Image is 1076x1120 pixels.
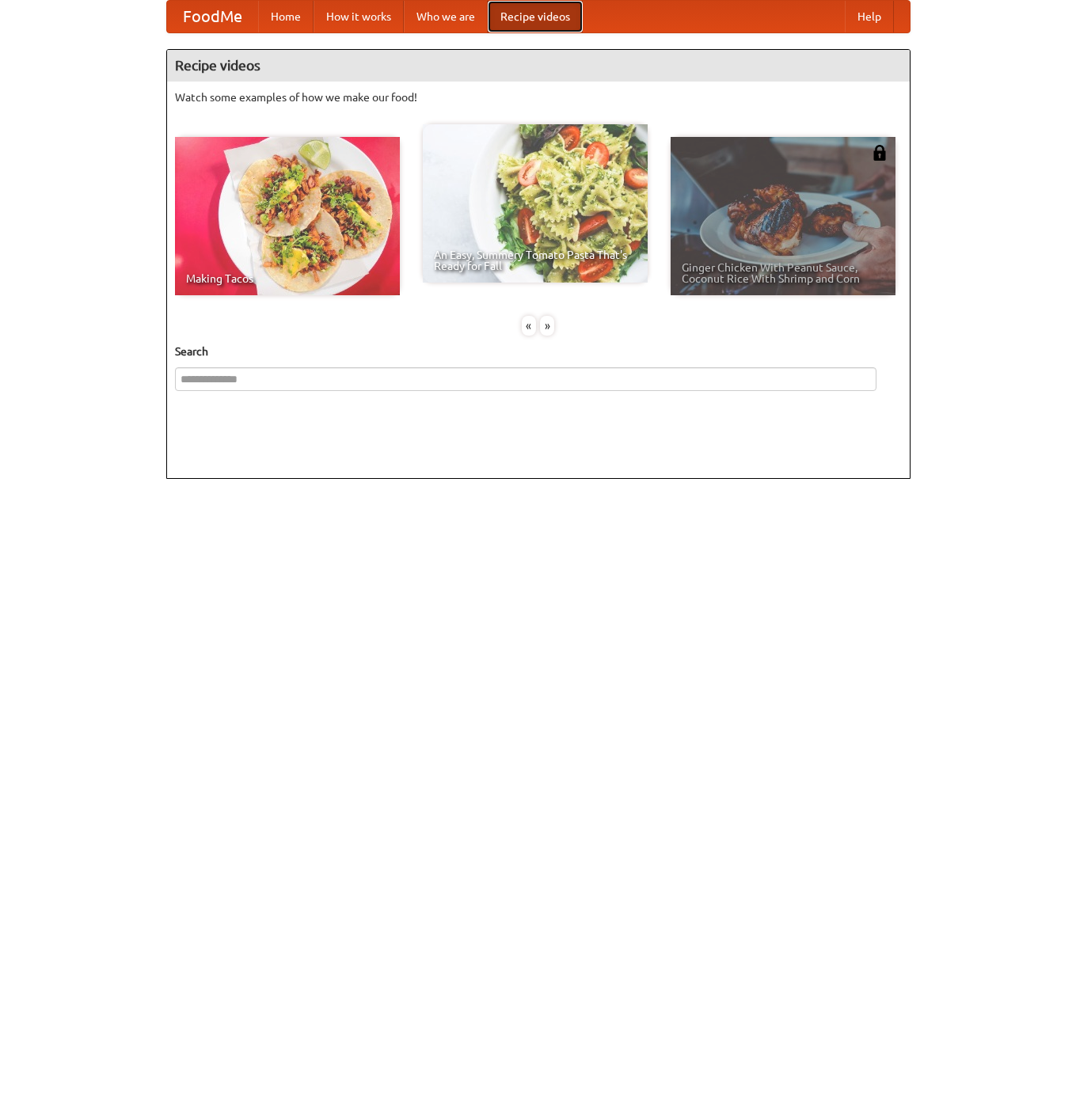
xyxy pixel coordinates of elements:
div: « [522,316,536,336]
h4: Recipe videos [167,50,910,82]
a: Home [258,1,314,32]
a: Help [845,1,894,32]
div: » [540,316,554,336]
a: An Easy, Summery Tomato Pasta That's Ready for Fall [423,124,648,283]
p: Watch some examples of how we make our food! [175,89,902,105]
a: How it works [314,1,404,32]
a: Making Tacos [175,137,400,295]
span: An Easy, Summery Tomato Pasta That's Ready for Fall [434,249,637,271]
img: 483408.png [872,145,888,161]
a: FoodMe [167,1,258,32]
h5: Search [175,344,902,359]
a: Recipe videos [488,1,583,32]
span: Making Tacos [186,273,389,284]
a: Who we are [404,1,488,32]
